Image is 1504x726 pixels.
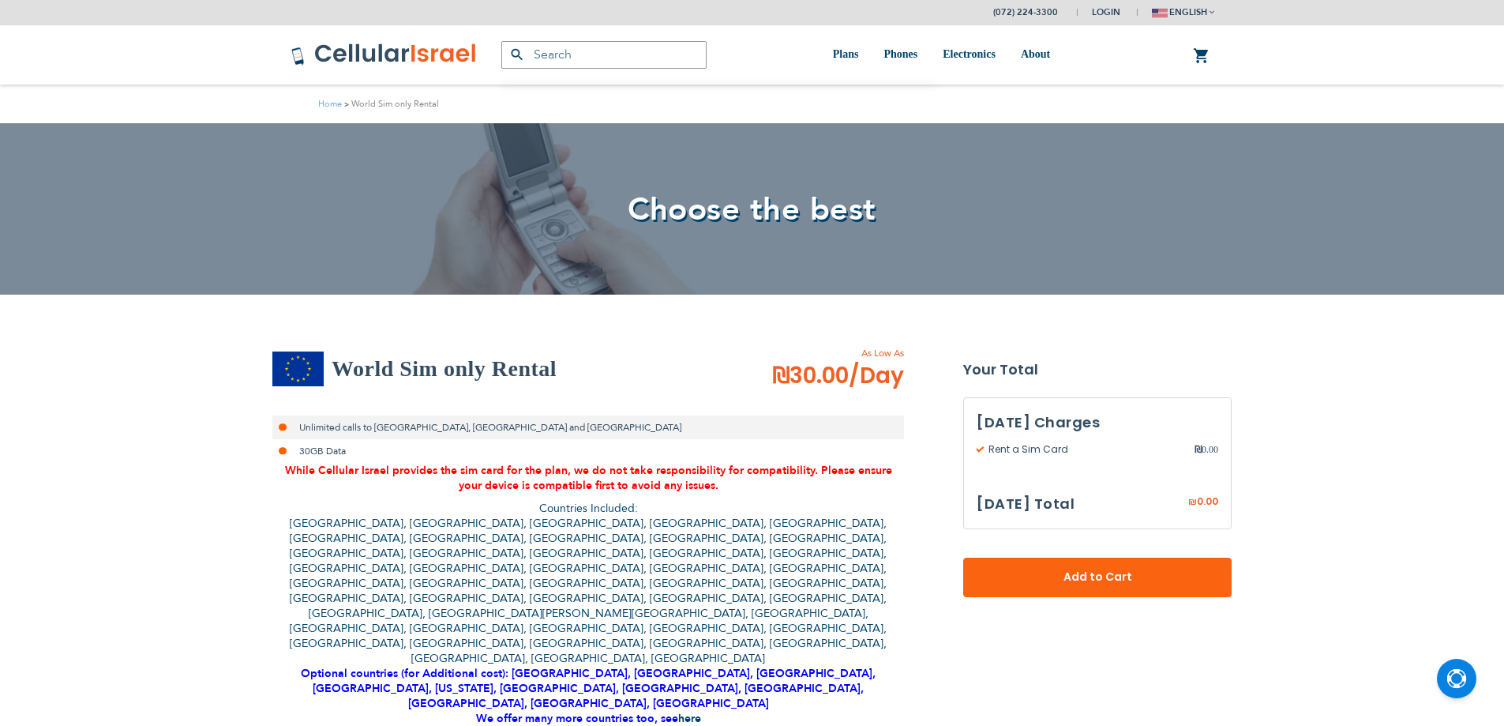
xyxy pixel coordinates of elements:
[272,439,904,463] li: 30GB Data
[963,358,1232,382] strong: Your Total
[943,48,996,60] span: Electronics
[272,416,904,439] li: Unlimited calls to [GEOGRAPHIC_DATA], [GEOGRAPHIC_DATA] and [GEOGRAPHIC_DATA]
[291,43,478,66] img: Cellular Israel Logo
[729,346,904,360] span: As Low As
[1021,25,1050,85] a: About
[272,352,324,386] img: World Sim only Rental
[1021,48,1050,60] span: About
[833,25,859,85] a: Plans
[1152,9,1168,17] img: english
[285,463,892,493] span: While Cellular Israel provides the sim card for the plan, we do not take responsibility for compa...
[1015,569,1180,585] span: Add to Cart
[628,188,876,231] span: Choose the best
[833,48,859,60] span: Plans
[977,492,1075,516] h3: [DATE] Total
[1092,6,1120,18] span: Login
[1188,495,1197,510] span: ₪
[1152,1,1214,24] button: english
[678,711,701,726] a: here
[272,501,904,726] p: Countries Included: [GEOGRAPHIC_DATA], [GEOGRAPHIC_DATA], [GEOGRAPHIC_DATA], [GEOGRAPHIC_DATA], [...
[883,48,917,60] span: Phones
[318,98,342,110] a: Home
[883,25,917,85] a: Phones
[943,25,996,85] a: Electronics
[963,558,1232,597] button: Add to Cart
[301,666,876,726] strong: Optional countries (for Additional cost): [GEOGRAPHIC_DATA], [GEOGRAPHIC_DATA], [GEOGRAPHIC_DATA]...
[977,442,1195,457] span: Rent a Sim Card
[772,360,904,392] span: ₪30.00
[977,411,1218,434] h3: [DATE] Charges
[993,6,1058,18] a: (072) 224-3300
[1195,442,1218,457] span: 0.00
[1195,442,1202,457] span: ₪
[1197,495,1218,508] span: 0.00
[501,41,707,69] input: Search
[332,353,557,385] h2: World Sim only Rental
[342,96,439,111] li: World Sim only Rental
[849,360,904,392] span: /Day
